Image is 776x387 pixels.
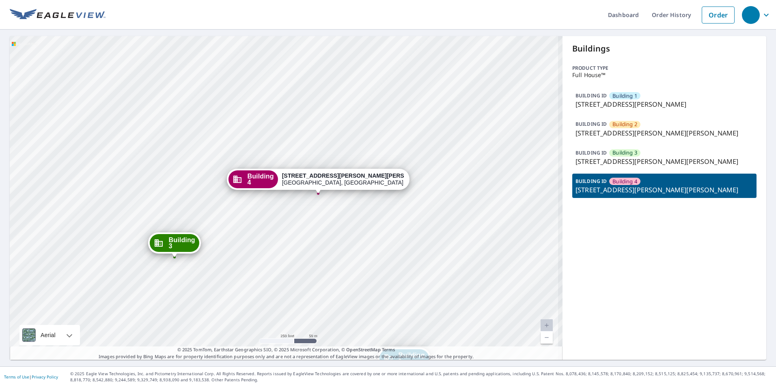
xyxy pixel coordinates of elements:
[541,331,553,344] a: Current Level 18.679894272876638, Zoom Out
[346,346,380,353] a: OpenStreetMap
[572,72,757,78] p: Full House™
[70,371,772,383] p: © 2025 Eagle View Technologies, Inc. and Pictometry International Corp. All Rights Reserved. Repo...
[576,178,607,185] p: BUILDING ID
[32,374,58,380] a: Privacy Policy
[612,92,637,100] span: Building 1
[612,120,637,128] span: Building 2
[247,173,274,185] span: Building 4
[226,169,409,194] div: Dropped pin, building Building 4, Commercial property, 355 Strohecker Farm Lane Lewisburg, PA 17837
[702,6,735,24] a: Order
[576,128,753,138] p: [STREET_ADDRESS][PERSON_NAME][PERSON_NAME]
[282,172,435,179] strong: [STREET_ADDRESS][PERSON_NAME][PERSON_NAME]
[148,232,201,258] div: Dropped pin, building Building 3, Commercial property, 355 Strohecker Farm Lane Lewisburg, PA 17837
[612,178,637,185] span: Building 4
[177,346,395,353] span: © 2025 TomTom, Earthstar Geographics SIO, © 2025 Microsoft Corporation, ©
[576,92,607,99] p: BUILDING ID
[541,319,553,331] a: Current Level 18.679894272876638, Zoom In Disabled
[576,157,753,166] p: [STREET_ADDRESS][PERSON_NAME][PERSON_NAME]
[576,99,753,109] p: [STREET_ADDRESS][PERSON_NAME]
[576,149,607,156] p: BUILDING ID
[4,374,29,380] a: Terms of Use
[169,237,195,249] span: Building 3
[572,64,757,72] p: Product type
[4,374,58,379] p: |
[572,43,757,55] p: Buildings
[382,346,395,353] a: Terms
[612,149,637,157] span: Building 3
[10,346,563,360] p: Images provided by Bing Maps are for property identification purposes only and are not a represen...
[282,172,404,186] div: [GEOGRAPHIC_DATA], [GEOGRAPHIC_DATA] 17837
[576,120,607,127] p: BUILDING ID
[38,325,58,345] div: Aerial
[19,325,80,345] div: Aerial
[10,9,106,21] img: EV Logo
[576,185,753,195] p: [STREET_ADDRESS][PERSON_NAME][PERSON_NAME]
